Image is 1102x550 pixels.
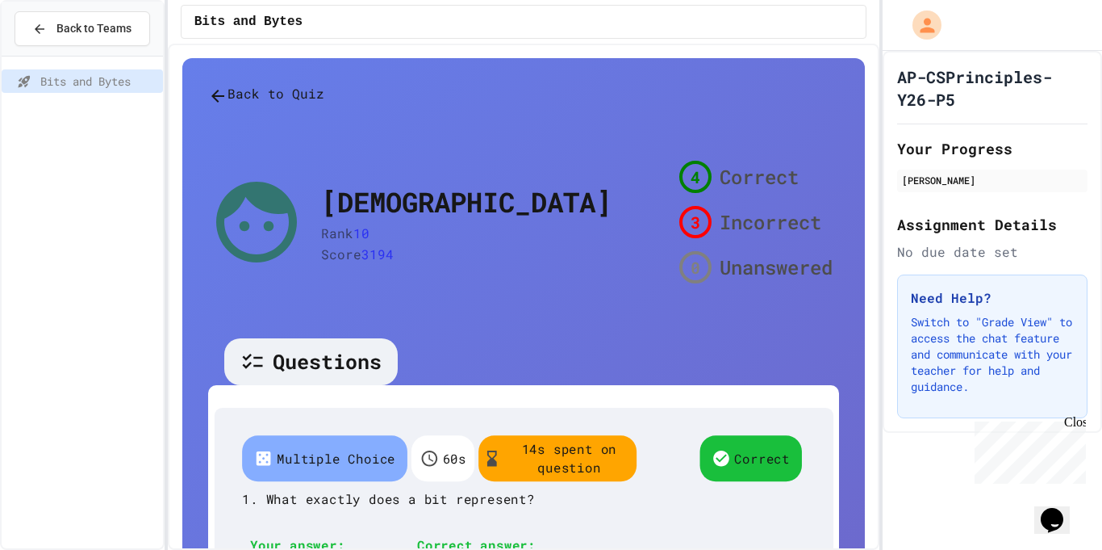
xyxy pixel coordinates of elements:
span: 3194 [361,245,394,262]
span: Bits and Bytes [40,73,157,90]
div: 0 [679,251,712,283]
p: 14 s spent on question [505,439,632,477]
div: My Account [895,6,945,44]
h2: Assignment Details [897,213,1087,236]
span: Rank [321,225,353,241]
div: 3 [679,206,712,238]
p: 1. What exactly does a bit represent? [242,489,805,509]
iframe: chat widget [968,415,1086,484]
p: Multiple Choice [277,449,395,468]
div: [DEMOGRAPHIC_DATA] [321,181,612,222]
p: Switch to "Grade View" to access the chat feature and communicate with your teacher for help and ... [911,314,1074,395]
span: Correct [720,162,799,191]
button: Back to Teams [15,11,150,46]
h2: Your Progress [897,137,1087,160]
h1: AP-CSPrinciples-Y26-P5 [897,65,1087,111]
div: [PERSON_NAME] [902,173,1083,187]
iframe: chat widget [1034,485,1086,534]
div: 4 [679,161,712,193]
div: No due date set [897,242,1087,262]
span: Unanswered [720,253,833,282]
span: 10 [353,225,369,241]
button: Back to Quiz [208,84,324,106]
div: Chat with us now!Close [6,6,111,103]
span: Questions [273,346,382,377]
h3: Need Help? [911,288,1074,308]
span: Back to Teams [56,20,131,37]
span: Bits and Bytes [194,12,303,31]
p: 60 s [442,449,465,468]
p: Correct [734,449,790,468]
span: Incorrect [720,208,821,237]
span: Score [321,245,361,262]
